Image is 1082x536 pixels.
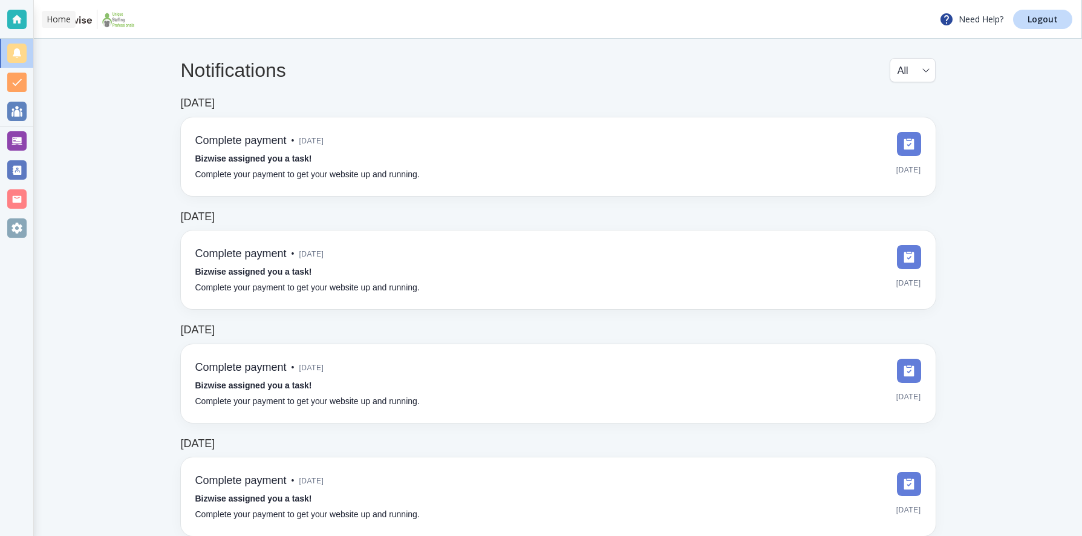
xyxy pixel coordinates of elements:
[195,134,287,148] h6: Complete payment
[299,359,324,377] span: [DATE]
[181,230,936,309] a: Complete payment•[DATE]Bizwise assigned you a task!Complete your payment to get your website up a...
[181,457,936,536] a: Complete payment•[DATE]Bizwise assigned you a task!Complete your payment to get your website up a...
[195,395,420,408] p: Complete your payment to get your website up and running.
[299,245,324,263] span: [DATE]
[896,501,921,519] span: [DATE]
[47,13,71,25] p: Home
[897,132,921,156] img: DashboardSidebarTasks.svg
[181,437,215,451] h6: [DATE]
[181,211,215,224] h6: [DATE]
[299,132,324,150] span: [DATE]
[181,117,936,196] a: Complete payment•[DATE]Bizwise assigned you a task!Complete your payment to get your website up a...
[897,359,921,383] img: DashboardSidebarTasks.svg
[195,508,420,521] p: Complete your payment to get your website up and running.
[195,168,420,181] p: Complete your payment to get your website up and running.
[897,245,921,269] img: DashboardSidebarTasks.svg
[195,381,312,390] strong: Bizwise assigned you a task!
[181,344,936,423] a: Complete payment•[DATE]Bizwise assigned you a task!Complete your payment to get your website up a...
[292,134,295,148] p: •
[195,267,312,276] strong: Bizwise assigned you a task!
[896,274,921,292] span: [DATE]
[195,474,287,488] h6: Complete payment
[292,474,295,488] p: •
[898,59,928,82] div: All
[181,97,215,110] h6: [DATE]
[195,154,312,163] strong: Bizwise assigned you a task!
[195,247,287,261] h6: Complete payment
[1028,15,1058,24] p: Logout
[897,472,921,496] img: DashboardSidebarTasks.svg
[181,59,286,82] h4: Notifications
[299,472,324,490] span: [DATE]
[102,10,134,29] img: Unique Staffing Professionals
[195,281,420,295] p: Complete your payment to get your website up and running.
[896,161,921,179] span: [DATE]
[195,361,287,374] h6: Complete payment
[181,324,215,337] h6: [DATE]
[292,361,295,374] p: •
[195,494,312,503] strong: Bizwise assigned you a task!
[1013,10,1072,29] a: Logout
[939,12,1003,27] p: Need Help?
[292,247,295,261] p: •
[896,388,921,406] span: [DATE]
